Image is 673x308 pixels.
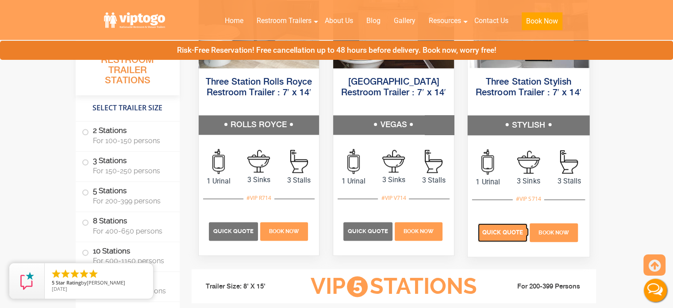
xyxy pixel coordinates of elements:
button: Book Now [522,12,562,30]
label: 2 Stations [82,121,173,149]
img: an icon of stall [425,150,442,173]
img: an icon of urinal [347,149,360,174]
img: an icon of sink [382,150,405,172]
img: an icon of sink [247,150,270,172]
a: Quick Quote [209,226,259,235]
img: an icon of urinal [481,149,494,174]
div: #VIP S714 [513,193,544,204]
span: 5 [52,279,54,286]
a: [GEOGRAPHIC_DATA] Restroom Trailer : 7′ x 14′ [341,78,446,97]
li:  [51,269,62,279]
img: an icon of stall [560,150,578,173]
a: Book Now [259,226,309,235]
li: For 200-399 Persons [491,281,590,292]
h5: STYLISH [467,115,589,135]
span: Book Now [269,228,299,234]
li:  [88,269,99,279]
a: Book Now [515,11,569,35]
span: 5 [347,276,368,297]
li:  [79,269,89,279]
li:  [60,269,71,279]
a: Gallery [387,11,422,31]
span: 3 Stalls [549,175,589,186]
h4: Select Trailer Size [76,100,180,117]
img: an icon of stall [290,150,308,173]
span: 3 Sinks [238,175,279,185]
label: 5 Stations [82,182,173,209]
h3: All Portable Restroom Trailer Stations [76,42,180,95]
label: 3 Stations [82,152,173,179]
div: #VIP V714 [378,192,409,204]
a: Restroom Trailers [250,11,318,31]
span: 3 Sinks [373,175,414,185]
span: 3 Stalls [279,175,319,186]
span: by [52,280,146,286]
button: Live Chat [638,273,673,308]
span: [PERSON_NAME] [87,279,125,286]
label: 10 Stations [82,242,173,269]
img: Review Rating [18,272,36,290]
a: Contact Us [468,11,515,31]
li:  [69,269,80,279]
a: Quick Quote [478,227,529,236]
span: Quick Quote [348,228,388,234]
a: About Us [318,11,360,31]
a: Home [218,11,250,31]
span: Book Now [538,229,569,235]
span: Star Rating [56,279,81,286]
a: Resources [422,11,468,31]
span: For 500-1150 persons [93,257,169,265]
span: [DATE] [52,285,67,292]
span: 3 Sinks [508,175,549,186]
img: an icon of sink [517,150,540,173]
h5: VEGAS [333,115,454,135]
span: Book Now [404,228,434,234]
span: Quick Quote [482,229,523,235]
a: Quick Quote [343,226,394,235]
a: Blog [360,11,387,31]
span: For 150-250 persons [93,167,169,175]
img: an icon of urinal [212,149,225,174]
span: Quick Quote [213,228,254,234]
li: Trailer Size: 8' X 15' [198,273,297,300]
span: 1 Urinal [333,176,373,187]
span: 1 Urinal [467,176,508,187]
a: Book Now [528,227,579,236]
span: 3 Stalls [414,175,454,186]
span: For 100-150 persons [93,136,169,145]
span: 1 Urinal [199,176,239,187]
label: 8 Stations [82,212,173,239]
span: For 400-650 persons [93,227,169,235]
a: Three Station Rolls Royce Restroom Trailer : 7′ x 14′ [206,78,312,97]
a: Three Station Stylish Restroom Trailer : 7′ x 14′ [476,77,581,97]
div: #VIP R714 [243,192,274,204]
span: For 200-399 persons [93,197,169,205]
a: Book Now [394,226,444,235]
h3: VIP Stations [296,274,490,299]
h5: ROLLS ROYCE [199,115,319,135]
